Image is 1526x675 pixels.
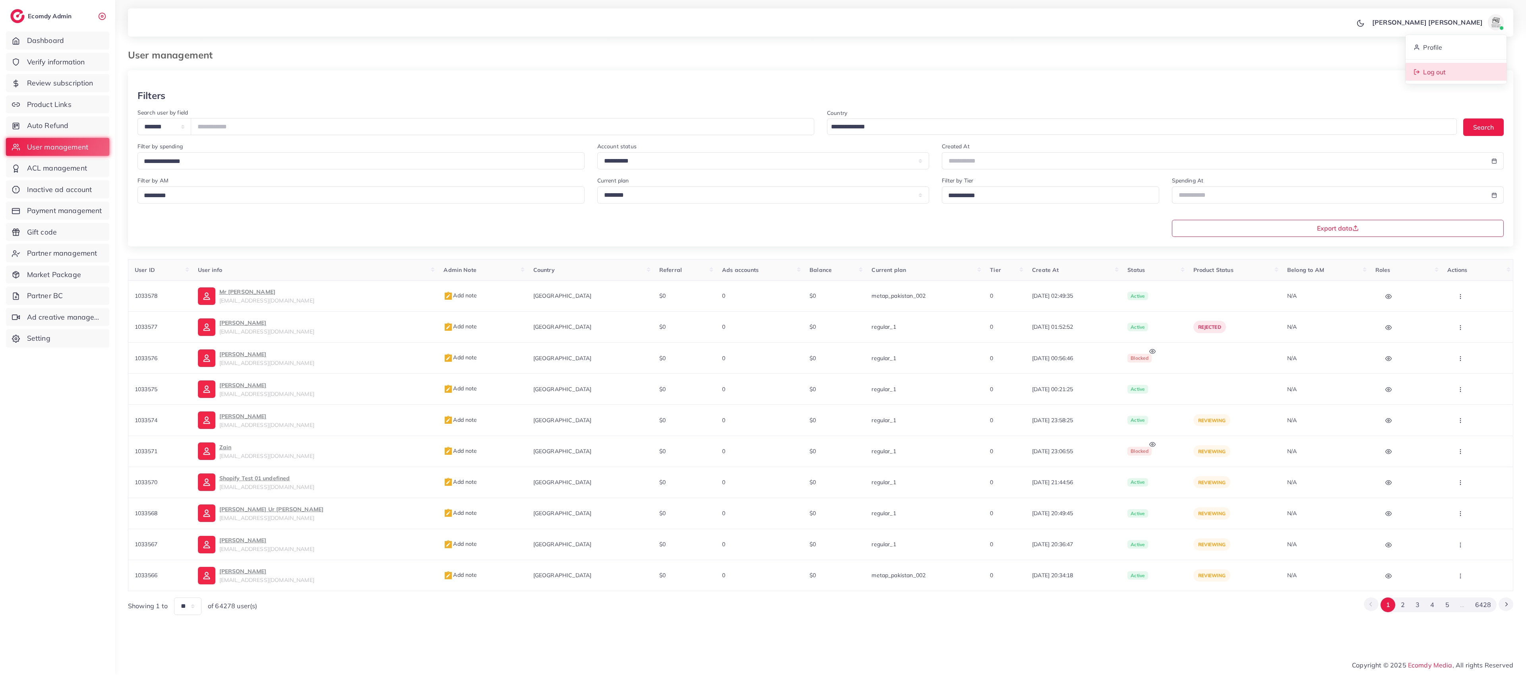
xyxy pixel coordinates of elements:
span: Ad creative management [27,312,103,322]
a: [PERSON_NAME][EMAIL_ADDRESS][DOMAIN_NAME] [198,380,431,398]
span: $0 [659,572,666,579]
span: [EMAIL_ADDRESS][DOMAIN_NAME] [219,452,314,460]
a: Inactive ad account [6,180,109,199]
span: of 64278 user(s) [208,601,258,611]
span: [EMAIL_ADDRESS][DOMAIN_NAME] [219,514,314,522]
span: 0 [722,355,725,362]
span: $0 [659,510,666,517]
span: [GEOGRAPHIC_DATA] [533,541,592,548]
img: ic-user-info.36bf1079.svg [198,411,215,429]
span: Ads accounts [722,266,759,273]
span: Belong to AM [1287,266,1324,273]
span: reviewing [1198,541,1226,547]
span: $0 [809,541,816,548]
label: Filter by AM [137,177,168,184]
a: Ad creative management [6,308,109,326]
span: Product Links [27,99,72,110]
span: reviewing [1198,572,1226,578]
span: 1033577 [135,323,157,330]
span: [GEOGRAPHIC_DATA] [533,417,592,424]
span: regular_1 [871,479,896,486]
a: Product Links [6,95,109,114]
a: Payment management [6,202,109,220]
label: Created At [942,142,970,150]
span: Add note [443,385,477,392]
div: Search for option [137,186,585,204]
span: Add note [443,571,477,578]
span: 1033571 [135,448,157,455]
span: 0 [722,479,725,486]
span: 1033570 [135,479,157,486]
span: reviewing [1198,417,1226,423]
img: admin_note.cdd0b510.svg [443,540,453,549]
span: $0 [809,479,816,486]
span: 1033566 [135,572,157,579]
label: Account status [597,142,637,150]
span: Auto Refund [27,120,69,131]
p: [PERSON_NAME] [219,349,314,359]
span: blocked [1127,354,1152,363]
label: Search user by field [137,109,188,116]
span: active [1127,509,1148,518]
span: $0 [659,292,666,299]
img: ic-user-info.36bf1079.svg [198,536,215,553]
span: Add note [443,416,477,423]
span: Add note [443,509,477,516]
span: [GEOGRAPHIC_DATA] [533,323,592,330]
span: 0 [722,510,725,517]
span: [EMAIL_ADDRESS][DOMAIN_NAME] [219,328,314,335]
a: Market Package [6,266,109,284]
span: [EMAIL_ADDRESS][DOMAIN_NAME] [219,483,314,491]
span: 0 [722,448,725,455]
span: User info [198,266,222,273]
span: N/A [1287,323,1297,330]
span: regular_1 [871,510,896,517]
span: Add note [443,478,477,485]
span: N/A [1287,292,1297,299]
span: [DATE] 20:49:45 [1032,509,1115,517]
img: admin_note.cdd0b510.svg [443,322,453,332]
span: blocked [1127,447,1152,456]
span: N/A [1287,448,1297,455]
a: Gift code [6,223,109,241]
a: Setting [6,329,109,347]
h3: Filters [137,90,165,101]
button: Export data [1172,220,1504,237]
a: Verify information [6,53,109,71]
p: Shopify Test 01 undefined [219,473,314,483]
span: $0 [809,355,816,362]
span: N/A [1287,541,1297,548]
span: 1033568 [135,510,157,517]
span: 0 [990,292,993,299]
span: Copyright © 2025 [1352,660,1513,670]
span: $0 [809,448,816,455]
span: Add note [443,323,477,330]
span: User management [27,142,88,152]
span: Status [1127,266,1145,273]
img: admin_note.cdd0b510.svg [443,384,453,394]
span: $0 [809,386,816,393]
span: [GEOGRAPHIC_DATA] [533,386,592,393]
span: Log out [1423,67,1446,77]
span: [DATE] 20:34:18 [1032,571,1115,579]
span: Create At [1032,266,1059,273]
span: Inactive ad account [27,184,92,195]
img: ic-user-info.36bf1079.svg [198,442,215,460]
span: regular_1 [871,448,896,455]
img: ic-user-info.36bf1079.svg [198,380,215,398]
span: Market Package [27,270,81,280]
a: Partner management [6,244,109,262]
label: Current plan [597,177,629,184]
img: admin_note.cdd0b510.svg [443,291,453,301]
span: 0 [990,541,993,548]
span: Gift code [27,227,57,237]
span: [DATE] 23:58:25 [1032,416,1115,424]
span: Actions [1447,266,1468,273]
span: Add note [443,540,477,547]
label: Country [827,109,847,117]
img: admin_note.cdd0b510.svg [443,571,453,580]
ul: [PERSON_NAME] [PERSON_NAME]avatar [1405,35,1507,84]
span: regular_1 [871,323,896,330]
span: $0 [659,355,666,362]
span: 0 [722,323,725,330]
